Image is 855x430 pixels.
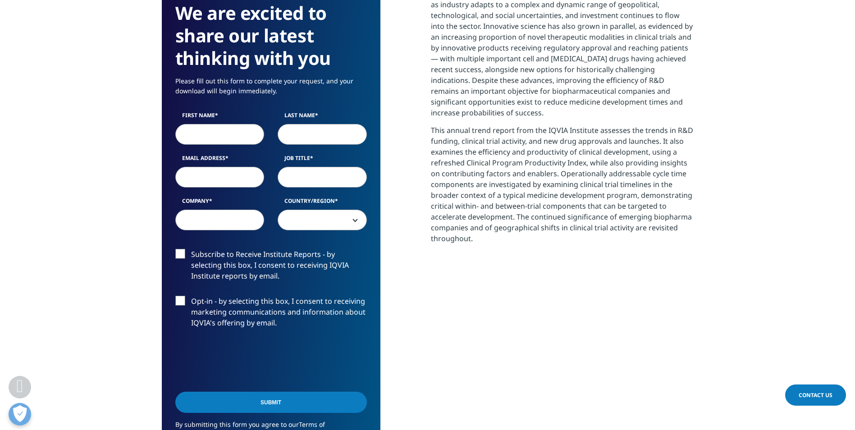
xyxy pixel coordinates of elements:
p: Please fill out this form to complete your request, and your download will begin immediately. [175,76,367,103]
p: This annual trend report from the IQVIA Institute assesses the trends in R&D funding, clinical tr... [431,125,694,251]
label: Company [175,197,265,210]
button: Open Preferences [9,403,31,425]
label: First Name [175,111,265,124]
label: Subscribe to Receive Institute Reports - by selecting this box, I consent to receiving IQVIA Inst... [175,249,367,286]
label: Job Title [278,154,367,167]
span: Contact Us [799,391,832,399]
label: Country/Region [278,197,367,210]
label: Last Name [278,111,367,124]
a: Contact Us [785,384,846,406]
h3: We are excited to share our latest thinking with you [175,2,367,69]
label: Opt-in - by selecting this box, I consent to receiving marketing communications and information a... [175,296,367,333]
input: Submit [175,392,367,413]
label: Email Address [175,154,265,167]
iframe: reCAPTCHA [175,343,312,378]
